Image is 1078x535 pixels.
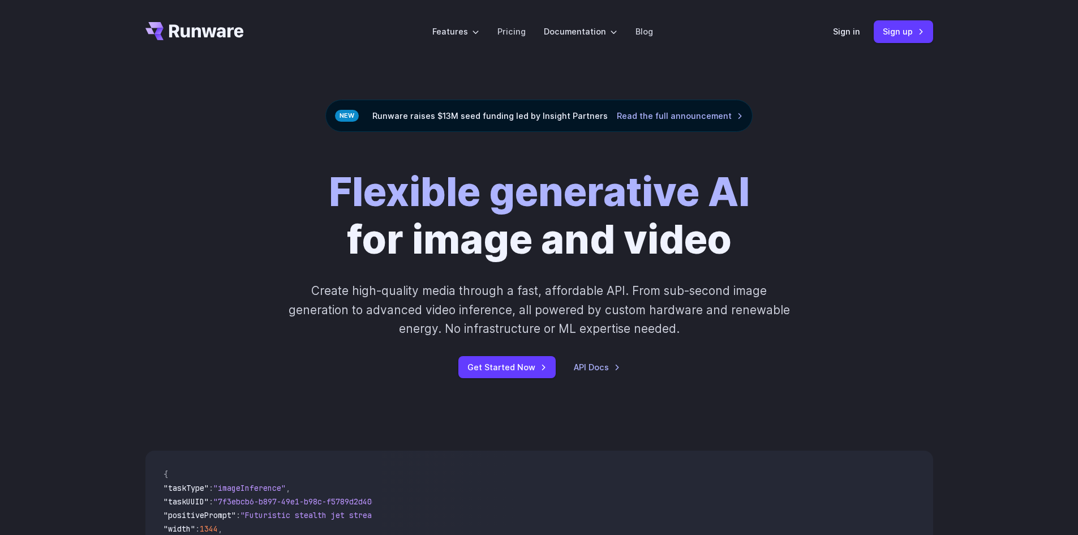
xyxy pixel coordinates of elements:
span: , [218,524,222,534]
span: { [164,469,168,480]
div: Runware raises $13M seed funding led by Insight Partners [325,100,753,132]
a: Blog [635,25,653,38]
a: Sign up [874,20,933,42]
span: "imageInference" [213,483,286,493]
span: "taskType" [164,483,209,493]
span: : [209,497,213,507]
span: "width" [164,524,195,534]
a: API Docs [574,361,620,374]
span: : [236,510,240,520]
a: Pricing [497,25,526,38]
span: , [286,483,290,493]
label: Documentation [544,25,617,38]
a: Get Started Now [458,356,556,378]
span: "positivePrompt" [164,510,236,520]
h1: for image and video [329,168,750,263]
a: Go to / [145,22,244,40]
a: Read the full announcement [617,109,743,122]
span: 1344 [200,524,218,534]
span: "taskUUID" [164,497,209,507]
span: "7f3ebcb6-b897-49e1-b98c-f5789d2d40d7" [213,497,385,507]
label: Features [432,25,479,38]
a: Sign in [833,25,860,38]
span: : [209,483,213,493]
strong: Flexible generative AI [329,168,750,216]
p: Create high-quality media through a fast, affordable API. From sub-second image generation to adv... [287,281,791,338]
span: "Futuristic stealth jet streaking through a neon-lit cityscape with glowing purple exhaust" [240,510,652,520]
span: : [195,524,200,534]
